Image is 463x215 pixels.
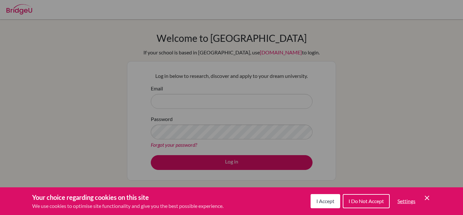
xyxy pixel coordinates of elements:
[316,198,334,204] span: I Accept
[349,198,384,204] span: I Do Not Accept
[423,194,431,202] button: Save and close
[343,194,390,208] button: I Do Not Accept
[32,202,223,210] p: We use cookies to optimise site functionality and give you the best possible experience.
[392,195,421,208] button: Settings
[311,194,340,208] button: I Accept
[397,198,415,204] span: Settings
[32,192,223,202] h3: Your choice regarding cookies on this site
